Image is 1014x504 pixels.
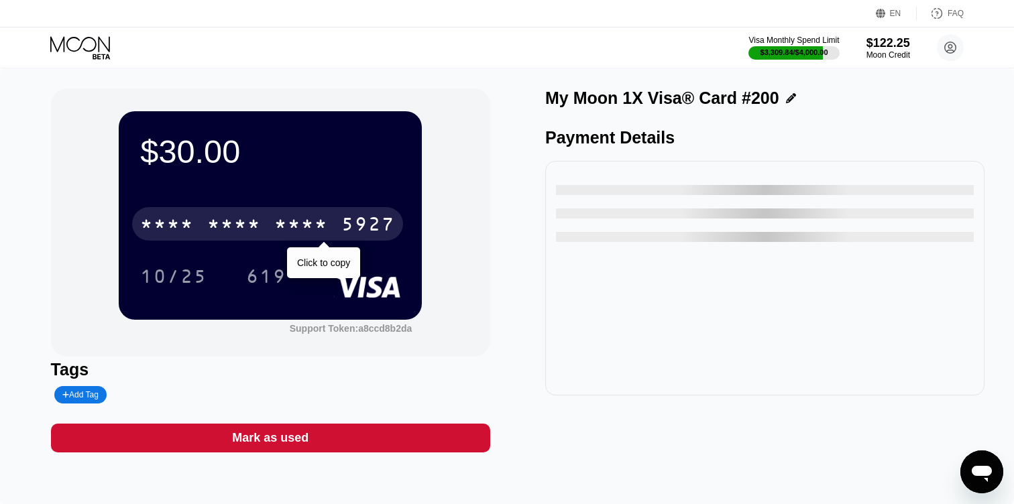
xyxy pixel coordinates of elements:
[297,257,350,268] div: Click to copy
[51,424,490,452] div: Mark as used
[948,9,964,18] div: FAQ
[140,267,207,289] div: 10/25
[341,215,395,237] div: 5927
[236,259,296,293] div: 619
[545,128,984,147] div: Payment Details
[866,50,910,60] div: Moon Credit
[890,9,901,18] div: EN
[54,386,107,403] div: Add Tag
[290,323,412,334] div: Support Token: a8ccd8b2da
[246,267,286,289] div: 619
[140,133,400,170] div: $30.00
[748,36,839,45] div: Visa Monthly Spend Limit
[876,7,917,20] div: EN
[866,36,910,50] div: $122.25
[748,36,839,60] div: Visa Monthly Spend Limit$3,309.84/$4,000.00
[545,88,779,108] div: My Moon 1X Visa® Card #200
[866,36,910,60] div: $122.25Moon Credit
[51,360,490,379] div: Tags
[960,450,1003,493] iframe: Кнопка, открывающая окно обмена сообщениями; идет разговор
[232,430,308,446] div: Mark as used
[917,7,964,20] div: FAQ
[130,259,217,293] div: 10/25
[62,390,99,399] div: Add Tag
[290,323,412,334] div: Support Token:a8ccd8b2da
[760,48,828,56] div: $3,309.84 / $4,000.00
